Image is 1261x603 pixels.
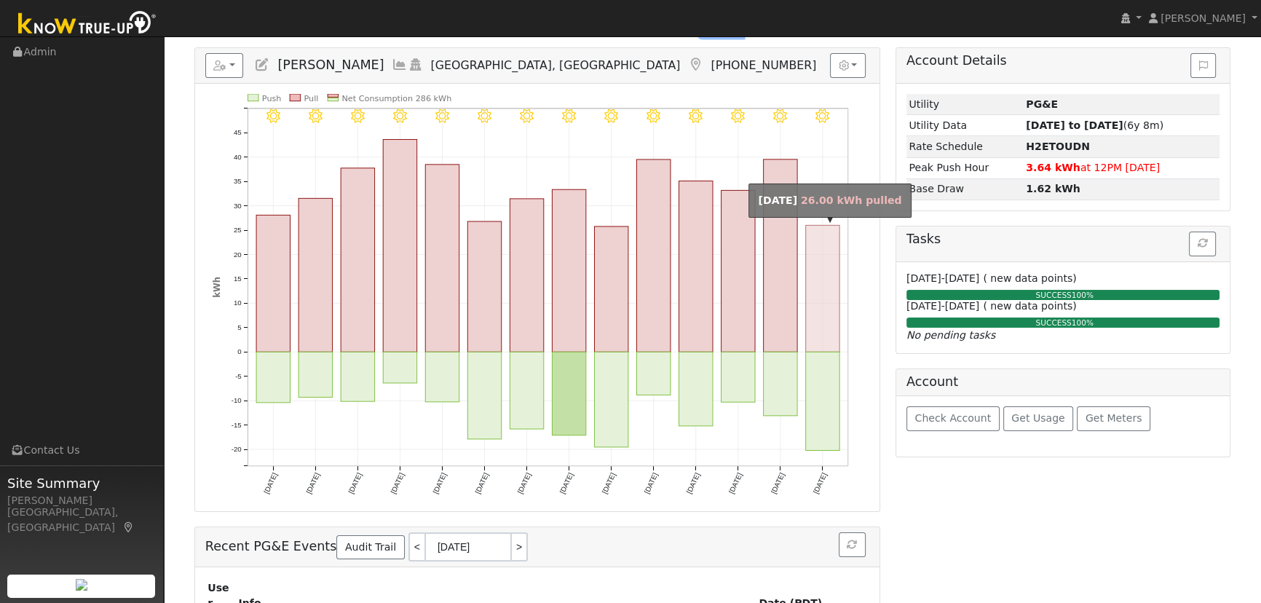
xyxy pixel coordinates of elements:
span: Check Account [914,412,991,424]
text: [DATE] [304,471,321,494]
text: 30 [234,202,242,210]
rect: onclick="" [256,216,290,352]
span: 100% [1072,291,1094,299]
text: [DATE] [642,471,659,494]
rect: onclick="" [299,198,332,352]
rect: onclick="" [552,189,585,352]
a: > [512,532,528,561]
text: 15 [234,275,242,283]
text: -15 [231,421,241,429]
a: Audit Trail [336,535,404,560]
rect: onclick="" [721,191,754,352]
div: SUCCESS [903,290,1226,301]
rect: onclick="" [299,352,332,397]
text: 25 [234,226,242,234]
td: Rate Schedule [906,136,1024,157]
i: 8/29 - Clear [562,109,576,123]
div: [PERSON_NAME] [7,493,156,508]
rect: onclick="" [383,352,416,383]
i: 8/25 - Clear [393,109,407,123]
span: Get Usage [1011,412,1064,424]
i: 8/28 - Clear [520,109,534,123]
button: Get Meters [1077,406,1150,431]
span: 26.00 kWh pulled [801,194,902,206]
div: [GEOGRAPHIC_DATA], [GEOGRAPHIC_DATA] [7,505,156,535]
rect: onclick="" [805,225,839,352]
span: Site Summary [7,473,156,493]
i: 9/04 - Clear [815,109,829,123]
rect: onclick="" [805,352,839,450]
rect: onclick="" [510,199,543,352]
text: [DATE] [431,471,448,494]
text: [DATE] [558,471,574,494]
text: [DATE] [389,471,406,494]
strong: 1.62 kWh [1026,183,1080,194]
img: retrieve [76,579,87,591]
i: No pending tasks [906,329,995,341]
text: 0 [237,347,241,355]
i: 8/26 - Clear [435,109,449,123]
span: 100% [1072,318,1094,327]
div: SUCCESS [903,318,1226,329]
span: [PERSON_NAME] [277,58,384,72]
text: [DATE] [515,471,532,494]
text: [DATE] [262,471,279,494]
rect: onclick="" [763,352,796,416]
rect: onclick="" [552,352,585,435]
strong: [DATE] [758,194,797,206]
button: Issue History [1190,53,1216,78]
a: Multi-Series Graph [392,58,408,72]
text: [DATE] [473,471,490,494]
text: [DATE] [769,471,786,494]
span: (6y 8m) [1026,119,1163,131]
strong: K [1026,141,1090,152]
rect: onclick="" [594,352,628,447]
a: Map [687,58,703,72]
td: at 12PM [DATE] [1024,157,1220,178]
td: Peak Push Hour [906,157,1024,178]
h5: Account Details [906,53,1220,68]
td: Utility Data [906,115,1024,136]
text: 10 [234,299,242,307]
i: 8/31 - Clear [647,109,660,123]
h5: Account [906,374,958,389]
rect: onclick="" [256,352,290,403]
td: Utility [906,94,1024,115]
text: kWh [211,277,221,298]
rect: onclick="" [510,352,543,429]
rect: onclick="" [763,159,796,352]
a: Edit User (1137) [254,58,270,72]
i: 9/02 - Clear [731,109,745,123]
span: Get Meters [1086,412,1142,424]
text: 20 [234,251,242,259]
span: [PERSON_NAME] [1161,12,1246,24]
rect: onclick="" [383,140,416,352]
a: Map [122,521,135,533]
strong: [DATE] to [DATE] [1026,119,1123,131]
rect: onclick="" [721,352,754,402]
button: Refresh [1189,232,1216,256]
rect: onclick="" [425,352,459,402]
h5: Recent PG&E Events [205,532,869,561]
text: -20 [231,445,241,453]
span: [PHONE_NUMBER] [711,58,816,72]
text: 45 [234,128,242,136]
i: 8/22 - Clear [266,109,280,123]
i: 8/30 - Clear [604,109,618,123]
rect: onclick="" [467,221,501,352]
rect: onclick="" [636,159,670,352]
span: [DATE]-[DATE] [906,272,979,284]
rect: onclick="" [425,165,459,352]
rect: onclick="" [679,181,712,352]
img: Know True-Up [11,8,164,41]
strong: 3.64 kWh [1026,162,1080,173]
button: Get Usage [1003,406,1074,431]
text: [DATE] [684,471,701,494]
button: Check Account [906,406,1000,431]
text: [DATE] [727,471,743,494]
i: 9/01 - Clear [689,109,703,123]
rect: onclick="" [594,226,628,352]
text: 35 [234,177,242,185]
button: Refresh [839,532,866,557]
i: 8/24 - Clear [351,109,365,123]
